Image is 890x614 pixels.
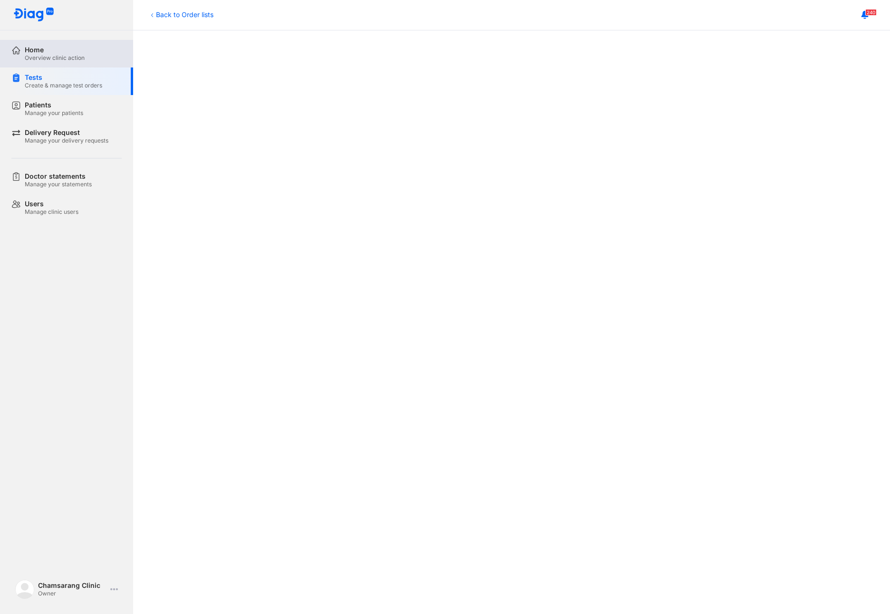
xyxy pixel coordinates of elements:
[25,172,92,181] div: Doctor statements
[38,590,106,597] div: Owner
[13,8,54,22] img: logo
[25,128,108,137] div: Delivery Request
[25,109,83,117] div: Manage your patients
[148,10,213,19] div: Back to Order lists
[25,54,85,62] div: Overview clinic action
[865,9,877,16] span: 240
[38,581,106,590] div: Chamsarang Clinic
[25,200,78,208] div: Users
[25,82,102,89] div: Create & manage test orders
[15,580,34,599] img: logo
[25,73,102,82] div: Tests
[25,208,78,216] div: Manage clinic users
[25,46,85,54] div: Home
[25,181,92,188] div: Manage your statements
[25,101,83,109] div: Patients
[25,137,108,144] div: Manage your delivery requests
